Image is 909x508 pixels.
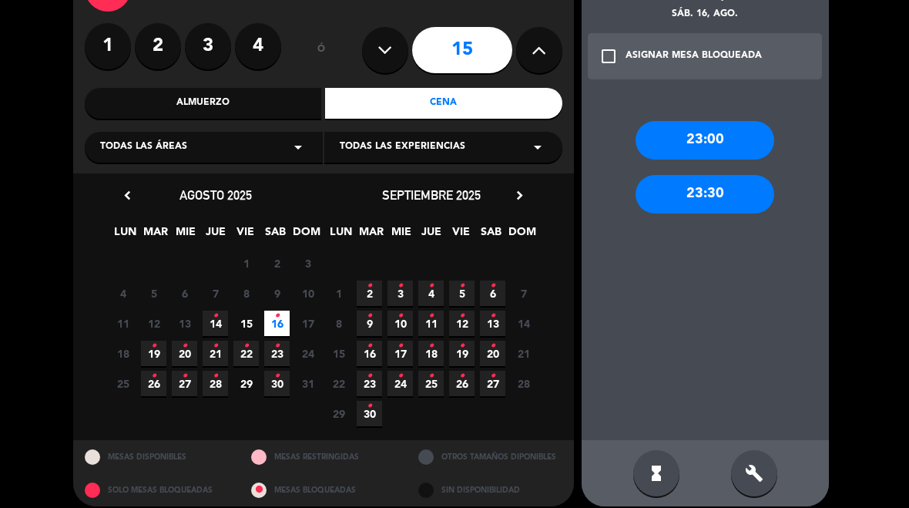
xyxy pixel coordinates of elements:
[367,334,372,358] i: •
[459,274,465,298] i: •
[73,473,240,506] div: SOLO MESAS BLOQUEADAS
[397,304,403,328] i: •
[119,187,136,204] i: chevron_left
[528,138,547,156] i: arrow_drop_down
[480,311,505,336] span: 13
[387,311,413,336] span: 10
[511,371,536,396] span: 28
[357,341,382,366] span: 16
[233,341,259,366] span: 22
[203,311,228,336] span: 14
[511,281,536,306] span: 7
[172,341,197,366] span: 20
[459,304,465,328] i: •
[397,274,403,298] i: •
[233,371,259,396] span: 29
[274,304,280,328] i: •
[135,23,181,69] label: 2
[582,7,829,22] div: sáb. 16, ago.
[233,223,258,248] span: VIE
[213,304,218,328] i: •
[141,371,166,396] span: 26
[233,251,259,276] span: 1
[151,364,156,389] i: •
[449,311,475,336] span: 12
[182,334,187,358] i: •
[357,281,382,306] span: 2
[397,364,403,389] i: •
[141,311,166,336] span: 12
[141,281,166,306] span: 5
[428,334,434,358] i: •
[295,371,320,396] span: 31
[428,364,434,389] i: •
[387,371,413,396] span: 24
[235,23,281,69] label: 4
[449,341,475,366] span: 19
[511,311,536,336] span: 14
[367,364,372,389] i: •
[387,281,413,306] span: 3
[264,311,290,336] span: 16
[449,371,475,396] span: 26
[141,341,166,366] span: 19
[745,464,763,483] i: build
[449,281,475,306] span: 5
[264,251,290,276] span: 2
[264,341,290,366] span: 23
[626,49,762,64] div: ASIGNAR MESA BLOQUEADA
[172,281,197,306] span: 6
[203,341,228,366] span: 21
[459,334,465,358] i: •
[203,371,228,396] span: 28
[100,140,187,155] span: Todas las áreas
[397,334,403,358] i: •
[85,88,322,119] div: Almuerzo
[367,304,372,328] i: •
[110,281,136,306] span: 4
[179,187,252,203] span: agosto 2025
[490,334,495,358] i: •
[636,121,774,160] div: 23:00
[110,371,136,396] span: 25
[478,223,504,248] span: SAB
[325,88,562,119] div: Cena
[480,281,505,306] span: 6
[599,47,618,66] i: check_box_outline_blank
[367,274,372,298] i: •
[182,364,187,389] i: •
[240,473,407,506] div: MESAS BLOQUEADAS
[295,281,320,306] span: 10
[289,138,307,156] i: arrow_drop_down
[110,341,136,366] span: 18
[328,223,354,248] span: LUN
[85,23,131,69] label: 1
[326,311,351,336] span: 8
[110,311,136,336] span: 11
[407,440,574,473] div: OTROS TAMAÑOS DIPONIBLES
[112,223,138,248] span: LUN
[203,223,228,248] span: JUE
[511,341,536,366] span: 21
[213,364,218,389] i: •
[407,473,574,506] div: SIN DISPONIBILIDAD
[428,304,434,328] i: •
[490,274,495,298] i: •
[293,223,318,248] span: DOM
[647,464,666,483] i: hourglass_full
[233,311,259,336] span: 15
[73,440,240,473] div: MESAS DISPONIBLES
[240,440,407,473] div: MESAS RESTRINGIDAS
[143,223,168,248] span: MAR
[508,223,534,248] span: DOM
[636,175,774,214] div: 23:30
[340,140,465,155] span: Todas las experiencias
[274,364,280,389] i: •
[274,334,280,358] i: •
[480,371,505,396] span: 27
[388,223,414,248] span: MIE
[418,223,444,248] span: JUE
[233,281,259,306] span: 8
[418,341,444,366] span: 18
[264,371,290,396] span: 30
